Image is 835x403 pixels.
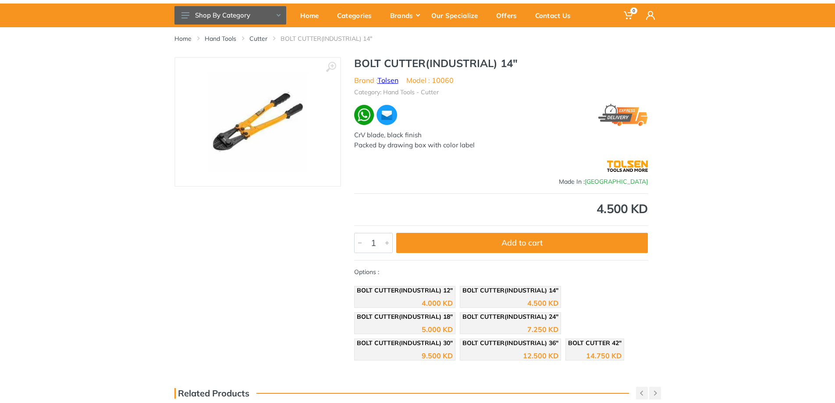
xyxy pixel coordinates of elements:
li: Category: Hand Tools - Cutter [354,88,439,97]
a: Offers [490,4,529,27]
div: 12.500 KD [523,352,558,359]
div: CrV blade, black finish Packed by drawing box with color label [354,130,648,150]
a: Contact Us [529,4,583,27]
span: BOLT CUTTER(INDUSTRIAL) 14" [462,286,558,294]
div: Brands [384,6,425,25]
img: ma.webp [376,104,398,126]
span: BOLT CUTTER 42" [568,339,622,347]
a: BOLT CUTTER 42" 14.750 KD [565,339,624,360]
div: Contact Us [529,6,583,25]
div: Home [294,6,331,25]
div: Options : [354,267,648,365]
span: BOLT CUTTER(INDUSTRIAL) 12" [357,286,453,294]
a: BOLT CUTTER(INDUSTRIAL) 30" 9.500 KD [354,339,455,360]
img: Royal Tools - BOLT CUTTER(INDUSTRIAL) 14 [208,73,307,171]
a: Home [174,34,192,43]
div: Made In : [354,177,648,186]
img: express.png [598,104,648,126]
a: BOLT CUTTER(INDUSTRIAL) 36" 12.500 KD [460,339,561,360]
div: 4.500 KD [354,203,648,215]
h3: Related Products [174,388,249,399]
div: 14.750 KD [586,352,622,359]
a: Home [294,4,331,27]
a: Hand Tools [205,34,236,43]
span: BOLT CUTTER(INDUSTRIAL) 30" [357,339,453,347]
a: BOLT CUTTER(INDUSTRIAL) 18" 5.000 KD [354,312,455,334]
a: Categories [331,4,384,27]
li: Brand : [354,75,398,86]
li: BOLT CUTTER(INDUSTRIAL) 14" [281,34,385,43]
img: Tolsen [607,155,648,177]
div: Offers [490,6,529,25]
button: Add to cart [396,233,648,253]
button: Shop By Category [174,6,286,25]
div: 4.000 KD [422,300,453,307]
div: 4.500 KD [527,300,558,307]
a: BOLT CUTTER(INDUSTRIAL) 14" 4.500 KD [460,286,561,308]
span: BOLT CUTTER(INDUSTRIAL) 18" [357,313,453,321]
a: BOLT CUTTER(INDUSTRIAL) 24" 7.250 KD [460,312,561,334]
a: Our Specialize [425,4,490,27]
span: [GEOGRAPHIC_DATA] [585,178,648,185]
span: BOLT CUTTER(INDUSTRIAL) 36" [462,339,558,347]
a: BOLT CUTTER(INDUSTRIAL) 12" 4.000 KD [354,286,455,308]
div: Categories [331,6,384,25]
nav: breadcrumb [174,34,661,43]
div: 5.000 KD [422,326,453,333]
li: Model : 10060 [406,75,454,86]
a: Tolsen [377,76,398,85]
div: Our Specialize [425,6,490,25]
img: wa.webp [354,105,374,125]
h1: BOLT CUTTER(INDUSTRIAL) 14" [354,57,648,70]
div: 7.250 KD [527,326,558,333]
span: 0 [630,7,637,14]
a: Cutter [249,34,267,43]
a: 0 [618,4,640,27]
span: BOLT CUTTER(INDUSTRIAL) 24" [462,313,558,321]
div: 9.500 KD [422,352,453,359]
